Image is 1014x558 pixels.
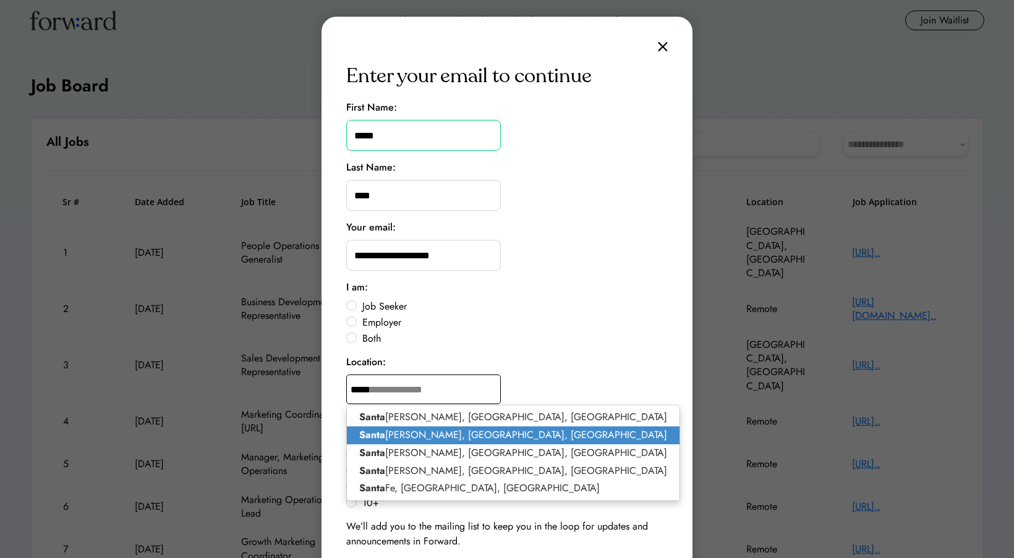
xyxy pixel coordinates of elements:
p: Fe, [GEOGRAPHIC_DATA], [GEOGRAPHIC_DATA] [347,480,680,497]
label: 10+ [359,498,668,508]
label: Both [359,334,668,344]
div: Location: [346,355,386,370]
div: Your email: [346,220,396,235]
div: Enter your email to continue [346,61,592,91]
div: I am: [346,280,368,295]
p: [PERSON_NAME], [GEOGRAPHIC_DATA], [GEOGRAPHIC_DATA] [347,444,680,462]
strong: Santa [359,463,385,478]
p: [PERSON_NAME], [GEOGRAPHIC_DATA], [GEOGRAPHIC_DATA] [347,462,680,480]
img: close.svg [658,41,668,52]
p: [PERSON_NAME], [GEOGRAPHIC_DATA], [GEOGRAPHIC_DATA] [347,408,680,426]
p: [PERSON_NAME], [GEOGRAPHIC_DATA], [GEOGRAPHIC_DATA] [347,426,680,444]
div: Last Name: [346,160,396,175]
div: First Name: [346,100,397,115]
div: We’ll add you to the mailing list to keep you in the loop for updates and announcements in Forward. [346,519,668,549]
strong: Santa [359,428,385,442]
label: Job Seeker [359,302,668,311]
strong: Santa [359,410,385,424]
strong: Santa [359,481,385,495]
strong: Santa [359,446,385,460]
label: Employer [359,318,668,328]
